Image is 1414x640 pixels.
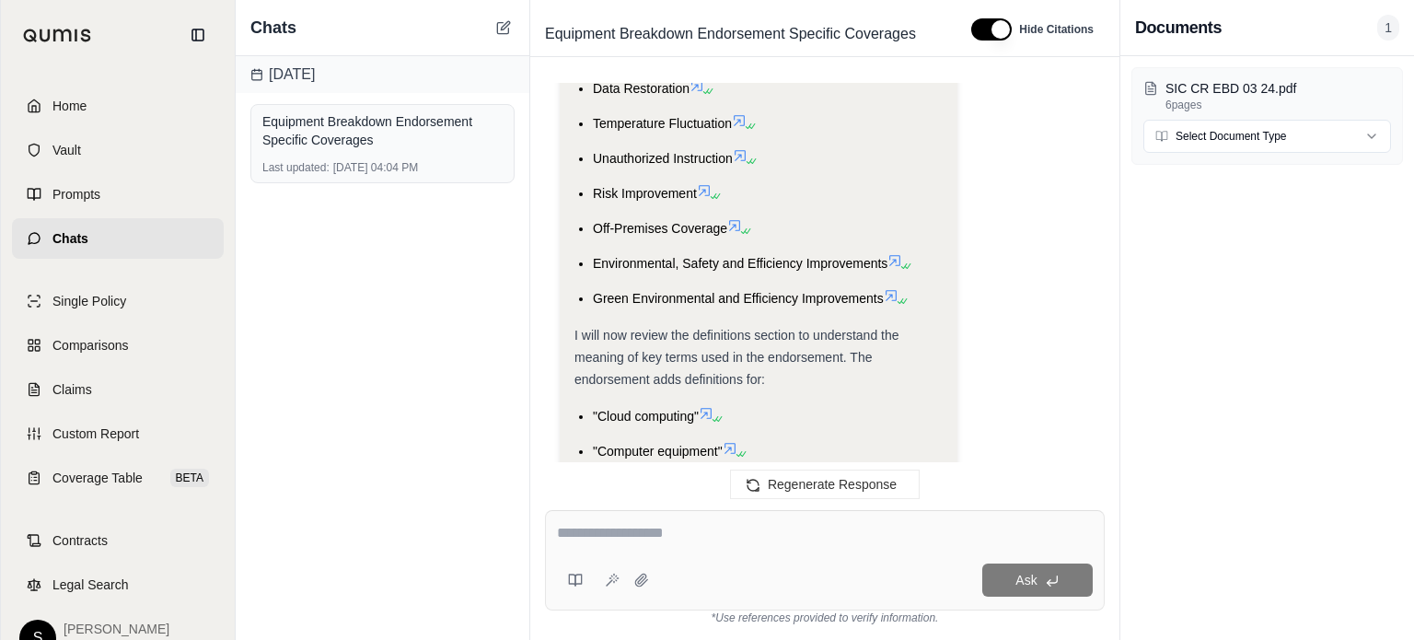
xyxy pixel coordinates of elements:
span: Custom Report [52,425,139,443]
div: Edit Title [538,19,949,49]
span: Coverage Table [52,469,143,487]
button: SIC CR EBD 03 24.pdf6pages [1143,79,1391,112]
span: I will now review the definitions section to understand the meaning of key terms used in the endo... [574,328,899,387]
span: Ask [1015,573,1037,588]
span: "Cloud computing" [593,409,699,424]
div: [DATE] 04:04 PM [262,160,503,175]
span: Contracts [52,531,108,550]
span: Chats [52,229,88,248]
img: Qumis Logo [23,29,92,42]
span: Regenerate Response [768,477,897,492]
span: Data Restoration [593,81,690,96]
p: 6 pages [1165,98,1391,112]
p: SIC CR EBD 03 24.pdf [1165,79,1391,98]
span: Claims [52,380,92,399]
button: Ask [982,564,1093,597]
span: Hide Citations [1019,22,1094,37]
span: Single Policy [52,292,126,310]
span: Legal Search [52,576,129,594]
span: Off-Premises Coverage [593,221,727,236]
span: Risk Improvement [593,186,697,201]
span: Prompts [52,185,100,204]
div: [DATE] [236,56,529,93]
a: Contracts [12,520,224,561]
a: Single Policy [12,281,224,321]
span: Temperature Fluctuation [593,116,732,131]
span: Unauthorized Instruction [593,151,733,166]
a: Vault [12,130,224,170]
span: BETA [170,469,209,487]
span: Environmental, Safety and Efficiency Improvements [593,256,887,271]
a: Prompts [12,174,224,215]
span: [PERSON_NAME] [64,620,213,638]
a: Home [12,86,224,126]
a: Legal Search [12,564,224,605]
button: New Chat [493,17,515,39]
span: Green Environmental and Efficiency Improvements [593,291,884,306]
span: "Computer equipment" [593,444,723,459]
div: Equipment Breakdown Endorsement Specific Coverages [262,112,503,149]
span: Home [52,97,87,115]
a: Claims [12,369,224,410]
span: 1 [1377,15,1399,41]
button: Regenerate Response [730,470,920,499]
a: Chats [12,218,224,259]
div: *Use references provided to verify information. [545,611,1105,625]
span: Vault [52,141,81,159]
span: Comparisons [52,336,128,355]
a: Custom Report [12,413,224,454]
button: Collapse sidebar [183,20,213,50]
span: Last updated: [262,160,330,175]
span: Equipment Breakdown Endorsement Specific Coverages [538,19,923,49]
a: Comparisons [12,325,224,366]
span: Chats [250,15,296,41]
h3: Documents [1135,15,1222,41]
a: Coverage TableBETA [12,458,224,498]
